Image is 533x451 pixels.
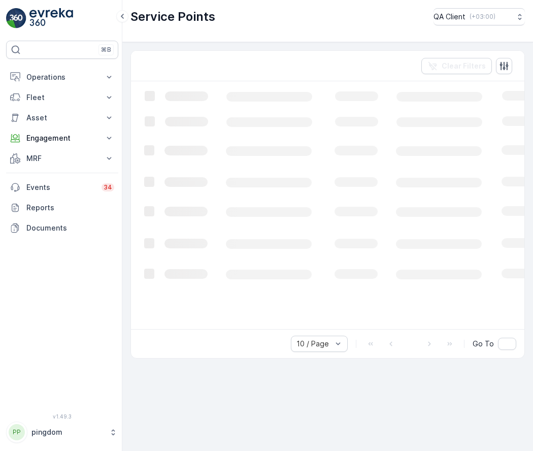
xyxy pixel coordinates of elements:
p: 34 [104,183,112,191]
img: logo [6,8,26,28]
p: Events [26,182,95,192]
button: PPpingdom [6,422,118,443]
button: QA Client(+03:00) [434,8,525,25]
button: Fleet [6,87,118,108]
a: Reports [6,198,118,218]
button: Operations [6,67,118,87]
button: MRF [6,148,118,169]
button: Clear Filters [421,58,492,74]
button: Engagement [6,128,118,148]
span: Go To [473,339,494,349]
a: Documents [6,218,118,238]
span: v 1.49.3 [6,413,118,420]
p: Documents [26,223,114,233]
p: pingdom [31,427,104,437]
img: logo_light-DOdMpM7g.png [29,8,73,28]
p: Clear Filters [442,61,486,71]
div: PP [9,424,25,440]
p: Asset [26,113,98,123]
a: Events34 [6,177,118,198]
p: Engagement [26,133,98,143]
p: ( +03:00 ) [470,13,495,21]
p: MRF [26,153,98,164]
p: QA Client [434,12,465,22]
p: Service Points [130,9,215,25]
button: Asset [6,108,118,128]
p: Operations [26,72,98,82]
p: Fleet [26,92,98,103]
p: ⌘B [101,46,111,54]
p: Reports [26,203,114,213]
